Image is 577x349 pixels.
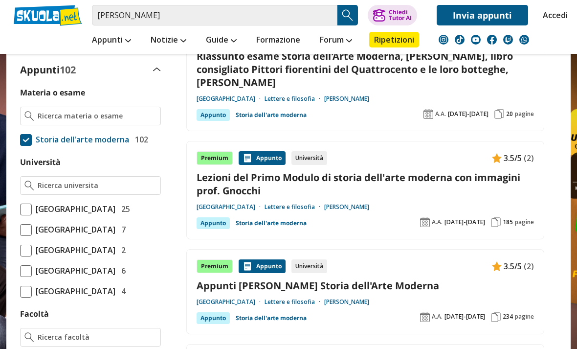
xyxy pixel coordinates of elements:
div: Premium [197,151,233,165]
span: [GEOGRAPHIC_DATA] [32,203,115,215]
span: [DATE]-[DATE] [444,313,485,321]
label: Materia o esame [20,87,85,98]
div: Università [291,151,327,165]
div: Appunto [239,259,286,273]
label: Università [20,157,61,167]
a: Storia dell'arte moderna [236,109,307,121]
span: 4 [117,285,126,298]
img: Cerca appunti, riassunti o versioni [340,8,355,23]
input: Ricerca universita [38,181,156,190]
input: Ricerca facoltà [38,332,156,342]
div: Appunto [197,217,230,229]
span: Storia dell'arte moderna [32,133,129,146]
a: Formazione [254,32,303,49]
a: Accedi [543,5,563,25]
span: 3.5/5 [504,152,522,164]
a: Ripetizioni [369,32,419,47]
input: Cerca appunti, riassunti o versioni [92,5,337,25]
span: 20 [506,110,513,118]
span: 102 [60,63,76,76]
img: Appunti contenuto [492,153,502,163]
span: 2 [117,244,126,256]
img: youtube [471,35,481,45]
a: Notizie [148,32,189,49]
a: Riassunto esame Storia dell'Arte Moderna, [PERSON_NAME], libro consigliato Pittori fiorentini del... [197,49,534,90]
a: [GEOGRAPHIC_DATA] [197,298,265,306]
img: Apri e chiudi sezione [153,68,161,71]
span: [DATE]-[DATE] [448,110,488,118]
span: A.A. [435,110,446,118]
a: Lettere e filosofia [265,298,324,306]
img: Appunti contenuto [492,261,502,271]
div: Appunto [239,151,286,165]
a: Lettere e filosofia [265,95,324,103]
a: [PERSON_NAME] [324,203,369,211]
span: 234 [503,313,513,321]
span: [GEOGRAPHIC_DATA] [32,285,115,298]
span: [DATE]-[DATE] [444,218,485,226]
a: Storia dell'arte moderna [236,312,307,324]
a: [GEOGRAPHIC_DATA] [197,203,265,211]
img: Ricerca materia o esame [24,111,34,121]
span: A.A. [432,218,443,226]
img: tiktok [455,35,465,45]
span: [GEOGRAPHIC_DATA] [32,264,115,277]
a: Appunti [89,32,133,49]
span: [GEOGRAPHIC_DATA] [32,223,115,236]
a: Appunti [PERSON_NAME] Storia dell'Arte Moderna [197,279,534,292]
a: Storia dell'arte moderna [236,217,307,229]
img: Pagine [494,109,504,119]
a: Forum [317,32,355,49]
label: Appunti [20,63,76,76]
img: twitch [503,35,513,45]
img: instagram [439,35,448,45]
img: facebook [487,35,497,45]
span: 3.5/5 [504,260,522,273]
img: Appunti contenuto [243,261,252,271]
a: Lettere e filosofia [265,203,324,211]
span: A.A. [432,313,443,321]
a: Invia appunti [437,5,528,25]
label: Facoltà [20,308,49,319]
span: 25 [117,203,130,215]
span: (2) [524,152,534,164]
img: Pagine [491,217,501,227]
div: Premium [197,259,233,273]
span: pagine [515,110,534,118]
a: [PERSON_NAME] [324,298,369,306]
img: Ricerca facoltà [24,332,34,342]
div: Chiedi Tutor AI [389,9,412,21]
span: 102 [131,133,148,146]
a: Lezioni del Primo Modulo di storia dell'arte moderna con immagini prof. Gnocchi [197,171,534,197]
input: Ricerca materia o esame [38,111,156,121]
a: [PERSON_NAME] [324,95,369,103]
img: Anno accademico [423,109,433,119]
span: [GEOGRAPHIC_DATA] [32,244,115,256]
a: [GEOGRAPHIC_DATA] [197,95,265,103]
span: 6 [117,264,126,277]
img: Ricerca universita [24,181,34,190]
img: Anno accademico [420,217,430,227]
img: Appunti contenuto [243,153,252,163]
img: WhatsApp [519,35,529,45]
span: (2) [524,260,534,273]
span: 7 [117,223,126,236]
span: pagine [515,218,534,226]
div: Appunto [197,109,230,121]
button: ChiediTutor AI [368,5,417,25]
div: Appunto [197,312,230,324]
img: Pagine [491,312,501,322]
a: Guide [203,32,239,49]
span: pagine [515,313,534,321]
span: 185 [503,218,513,226]
button: Search Button [337,5,358,25]
div: Università [291,259,327,273]
img: Anno accademico [420,312,430,322]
